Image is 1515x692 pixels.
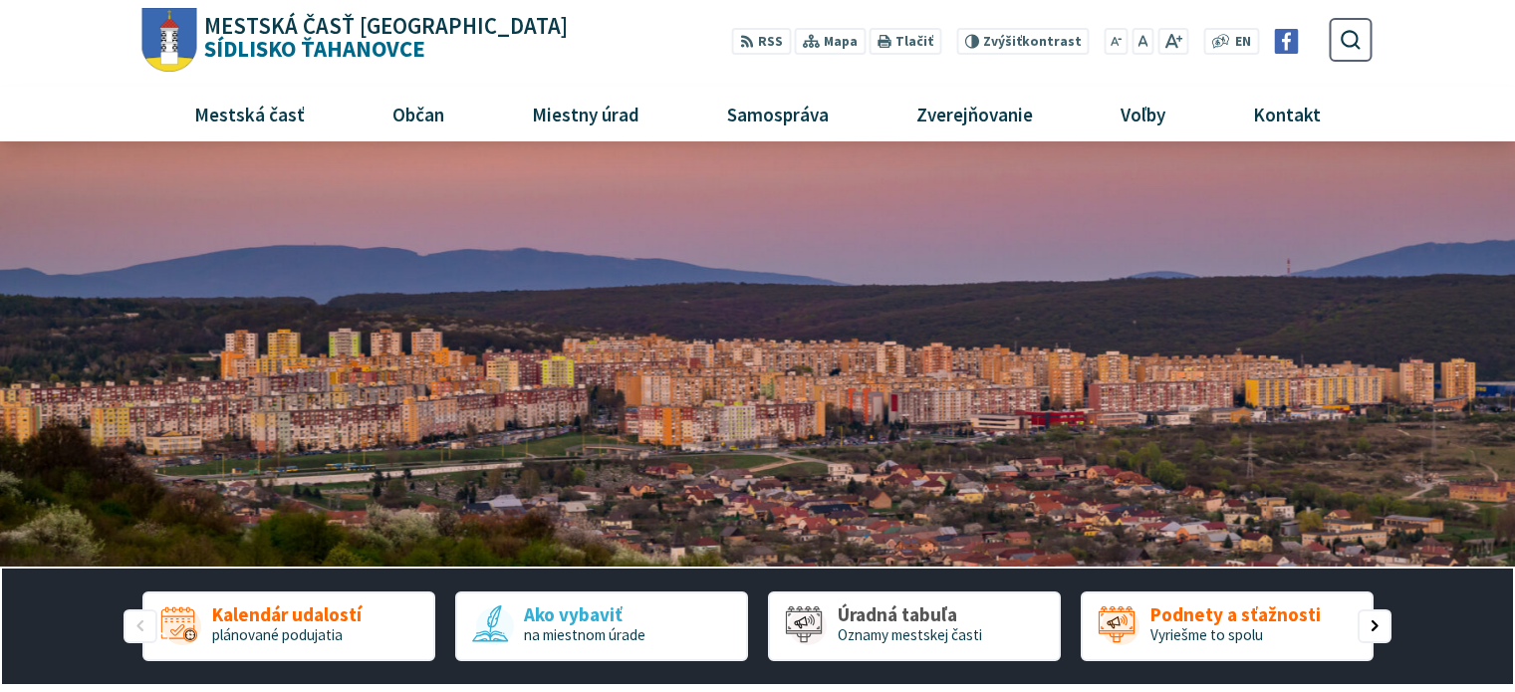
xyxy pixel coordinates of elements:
div: 1 / 5 [142,591,435,661]
button: Zmenšiť veľkosť písma [1105,28,1129,55]
div: 4 / 5 [1081,591,1374,661]
span: Mestská časť [GEOGRAPHIC_DATA] [204,15,568,38]
a: EN [1230,32,1257,53]
a: Zverejňovanie [881,87,1070,140]
span: Kalendár udalostí [212,604,362,625]
a: Miestny úrad [495,87,675,140]
span: plánované podujatia [212,625,343,644]
a: Úradná tabuľa Oznamy mestskej časti [768,591,1061,661]
a: Samospráva [691,87,866,140]
a: Logo Sídlisko Ťahanovce, prejsť na domovskú stránku. [142,8,568,73]
a: Podnety a sťažnosti Vyriešme to spolu [1081,591,1374,661]
button: Nastaviť pôvodnú veľkosť písma [1132,28,1153,55]
span: Ako vybaviť [524,604,645,625]
span: EN [1235,32,1251,53]
button: Tlačiť [870,28,941,55]
a: Mapa [795,28,866,55]
span: Samospráva [719,87,836,140]
span: Voľby [1114,87,1173,140]
span: Úradná tabuľa [838,604,982,625]
div: Predošlý slajd [124,609,157,643]
h1: Sídlisko Ťahanovce [197,15,569,61]
img: Prejsť na Facebook stránku [1274,29,1299,54]
a: Kalendár udalostí plánované podujatia [142,591,435,661]
a: Mestská časť [157,87,341,140]
div: 3 / 5 [768,591,1061,661]
span: RSS [758,32,783,53]
span: Mapa [824,32,858,53]
span: Kontakt [1246,87,1329,140]
div: 2 / 5 [455,591,748,661]
span: Občan [384,87,451,140]
span: Zvýšiť [983,33,1022,50]
span: Vyriešme to spolu [1150,625,1263,644]
a: Občan [356,87,480,140]
span: Mestská časť [186,87,312,140]
span: Miestny úrad [524,87,646,140]
span: Zverejňovanie [908,87,1040,140]
span: Tlačiť [895,34,933,50]
span: Podnety a sťažnosti [1150,604,1321,625]
a: Ako vybaviť na miestnom úrade [455,591,748,661]
div: Nasledujúci slajd [1358,609,1391,643]
button: Zvýšiťkontrast [956,28,1089,55]
span: Oznamy mestskej časti [838,625,982,644]
img: Prejsť na domovskú stránku [142,8,197,73]
a: Kontakt [1217,87,1358,140]
span: na miestnom úrade [524,625,645,644]
button: Zväčšiť veľkosť písma [1157,28,1188,55]
a: Voľby [1085,87,1202,140]
a: RSS [732,28,791,55]
span: kontrast [983,34,1082,50]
